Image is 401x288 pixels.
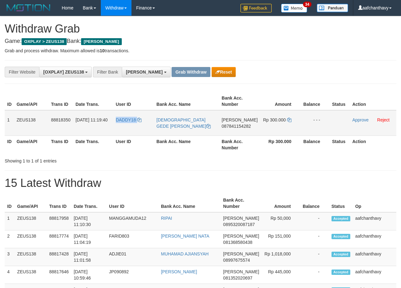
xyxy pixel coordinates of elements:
[43,69,84,75] span: [OXPLAY] ZEUS138
[47,212,71,230] td: 88817958
[212,67,236,77] button: Reset
[240,4,272,13] img: Feedback.jpg
[113,136,154,153] th: User ID
[14,136,49,153] th: Game/API
[301,110,330,136] td: - - -
[22,38,67,45] span: OXPLAY > ZEUS138
[353,230,396,248] td: aafchanthavy
[223,234,259,239] span: [PERSON_NAME]
[5,3,52,13] img: MOTION_logo.png
[223,269,259,274] span: [PERSON_NAME]
[262,266,300,284] td: Rp 445,000
[300,266,329,284] td: -
[5,194,15,212] th: ID
[332,216,350,221] span: Accepted
[5,155,162,164] div: Showing 1 to 1 of 1 entries
[5,136,14,153] th: ID
[301,136,330,153] th: Balance
[75,117,107,122] span: [DATE] 11:19:40
[262,248,300,266] td: Rp 1,018,000
[39,67,92,77] button: [OXPLAY] ZEUS138
[330,92,350,110] th: Status
[161,269,197,274] a: [PERSON_NAME]
[5,38,396,44] h4: Game: Bank:
[5,248,15,266] td: 3
[157,117,211,129] a: [DEMOGRAPHIC_DATA] GEDE [PERSON_NAME]
[161,216,172,221] a: RIPAI
[154,92,219,110] th: Bank Acc. Name
[100,48,105,53] strong: 10
[223,251,259,256] span: [PERSON_NAME]
[47,194,71,212] th: Trans ID
[301,92,330,110] th: Balance
[81,38,121,45] span: [PERSON_NAME]
[281,4,307,13] img: Button%20Memo.svg
[71,212,107,230] td: [DATE] 11:10:30
[223,222,255,227] span: Copy 0895320087187 to clipboard
[122,67,170,77] button: [PERSON_NAME]
[5,23,396,35] h1: Withdraw Grab
[332,270,350,275] span: Accepted
[15,212,47,230] td: ZEUS138
[126,69,162,75] span: [PERSON_NAME]
[5,266,15,284] td: 4
[260,136,301,153] th: Rp 300.000
[300,194,329,212] th: Balance
[15,194,47,212] th: Game/API
[49,92,73,110] th: Trans ID
[223,216,259,221] span: [PERSON_NAME]
[317,4,348,12] img: panduan.png
[14,110,49,136] td: ZEUS138
[353,266,396,284] td: aafchanthavy
[262,230,300,248] td: Rp 151,000
[15,266,47,284] td: ZEUS138
[51,117,70,122] span: 88818350
[350,136,396,153] th: Action
[5,92,14,110] th: ID
[47,248,71,266] td: 88817428
[223,275,252,280] span: Copy 081352020697 to clipboard
[221,194,262,212] th: Bank Acc. Number
[172,67,210,77] button: Grab Withdraw
[49,136,73,153] th: Trans ID
[106,266,158,284] td: JP090892
[158,194,221,212] th: Bank Acc. Name
[116,117,136,122] span: DADDY18
[93,67,122,77] div: Filter Bank
[219,136,260,153] th: Bank Acc. Number
[223,240,252,245] span: Copy 081368580438 to clipboard
[47,230,71,248] td: 88817774
[353,194,396,212] th: Op
[14,92,49,110] th: Game/API
[353,212,396,230] td: aafchanthavy
[47,266,71,284] td: 88817646
[332,252,350,257] span: Accepted
[5,67,39,77] div: Filter Website
[219,92,260,110] th: Bank Acc. Number
[303,2,311,7] span: 34
[330,136,350,153] th: Status
[5,48,396,54] p: Grab and process withdraw. Maximum allowed is transactions.
[71,248,107,266] td: [DATE] 11:01:58
[154,136,219,153] th: Bank Acc. Name
[300,230,329,248] td: -
[329,194,353,212] th: Status
[223,258,250,263] span: Copy 08997675574 to clipboard
[353,248,396,266] td: aafchanthavy
[73,136,113,153] th: Date Trans.
[350,92,396,110] th: Action
[106,230,158,248] td: FARID803
[106,248,158,266] td: ADJIE01
[300,248,329,266] td: -
[71,266,107,284] td: [DATE] 10:59:46
[116,117,141,122] a: DADDY18
[5,177,396,189] h1: 15 Latest Withdraw
[332,234,350,239] span: Accepted
[300,212,329,230] td: -
[5,230,15,248] td: 2
[15,230,47,248] td: ZEUS138
[15,248,47,266] td: ZEUS138
[263,117,285,122] span: Rp 300.000
[222,124,251,129] span: Copy 087841154282 to clipboard
[377,117,390,122] a: Reject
